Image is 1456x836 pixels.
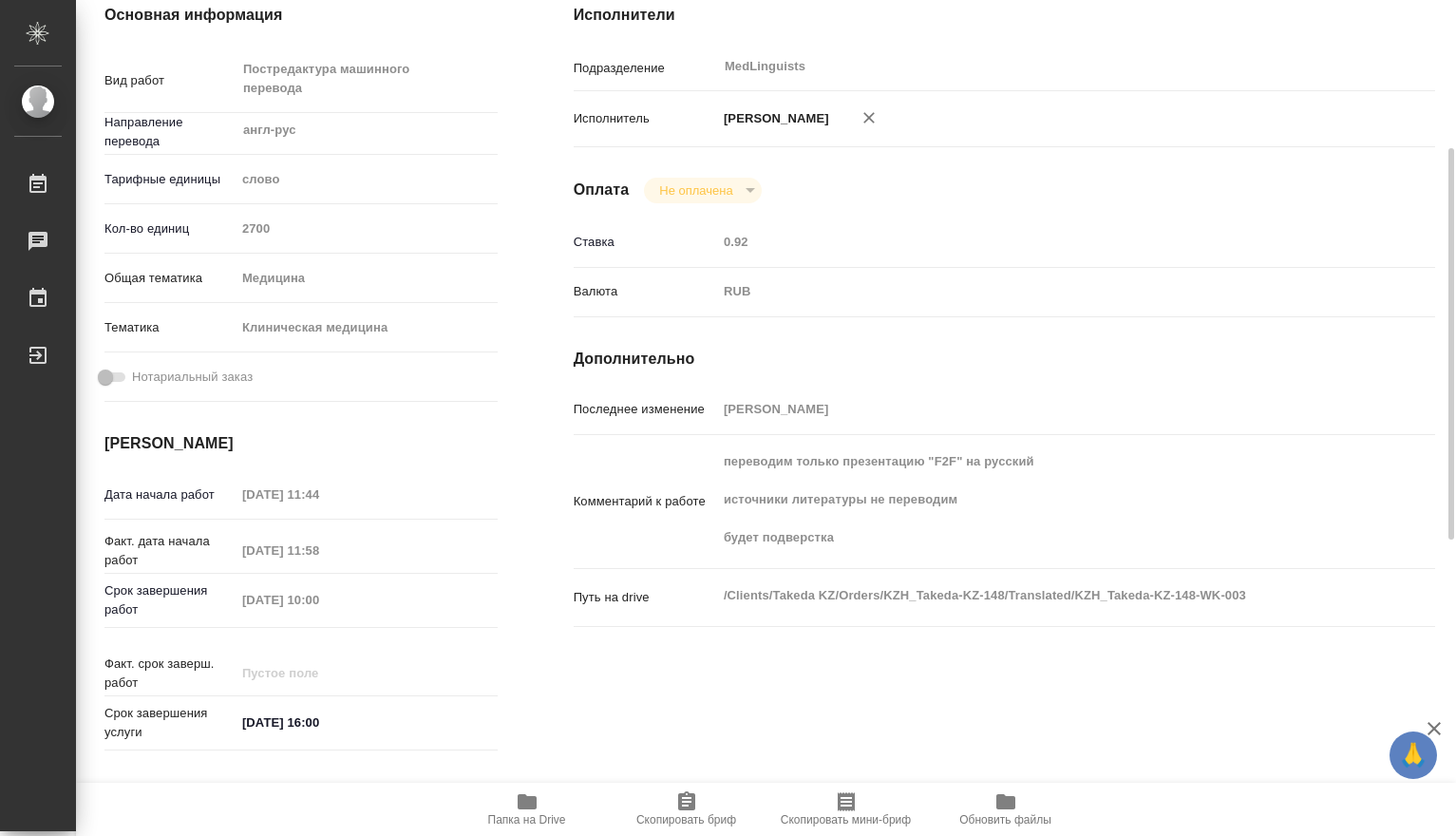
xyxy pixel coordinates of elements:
span: Обновить файлы [959,813,1051,826]
h4: Основная информация [104,4,498,27]
p: Общая тематика [104,269,236,288]
p: Путь на drive [574,588,717,607]
p: Тематика [104,318,236,337]
input: Пустое поле [236,537,402,564]
span: Нотариальный заказ [132,368,253,387]
p: Направление перевода [104,113,236,151]
span: Папка на Drive [488,813,566,826]
div: Клиническая медицина [236,312,498,344]
div: Не оплачена [644,178,761,203]
input: Пустое поле [717,228,1363,256]
input: Пустое поле [236,481,402,508]
p: Комментарий к работе [574,492,717,511]
h4: Оплата [574,179,630,201]
p: Срок завершения работ [104,581,236,619]
textarea: /Clients/Takeda KZ/Orders/KZH_Takeda-KZ-148/Translated/KZH_Takeda-KZ-148-WK-003 [717,579,1363,612]
input: Пустое поле [236,215,498,242]
p: Срок завершения услуги [104,704,236,742]
h4: Исполнители [574,4,1435,27]
div: Медицина [236,262,498,294]
button: Не оплачена [653,182,738,199]
p: Последнее изменение [574,400,717,419]
textarea: переводим только презентацию "F2F" на русский источники литературы не переводим будет подверстка [717,446,1363,554]
span: Скопировать бриф [636,813,736,826]
p: Кол-во единиц [104,219,236,238]
p: Валюта [574,282,717,301]
button: Удалить исполнителя [848,97,890,139]
button: Обновить файлы [926,783,1086,836]
p: Факт. дата начала работ [104,532,236,570]
p: Факт. срок заверш. работ [104,655,236,693]
p: Исполнитель [574,109,717,128]
h4: [PERSON_NAME] [104,432,498,455]
p: Подразделение [574,59,717,78]
input: ✎ Введи что-нибудь [236,709,402,736]
input: Пустое поле [236,659,402,687]
button: Папка на Drive [447,783,607,836]
div: RUB [717,275,1363,308]
p: [PERSON_NAME] [717,109,829,128]
p: Ставка [574,233,717,252]
p: Вид работ [104,71,236,90]
span: Скопировать мини-бриф [781,813,911,826]
h4: Дополнительно [574,348,1435,370]
span: 🙏 [1397,735,1429,775]
p: Тарифные единицы [104,170,236,189]
p: Дата начала работ [104,485,236,504]
button: 🙏 [1390,731,1437,779]
button: Скопировать бриф [607,783,766,836]
button: Скопировать мини-бриф [766,783,926,836]
div: слово [236,163,498,196]
input: Пустое поле [717,395,1363,423]
input: Пустое поле [236,586,402,614]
